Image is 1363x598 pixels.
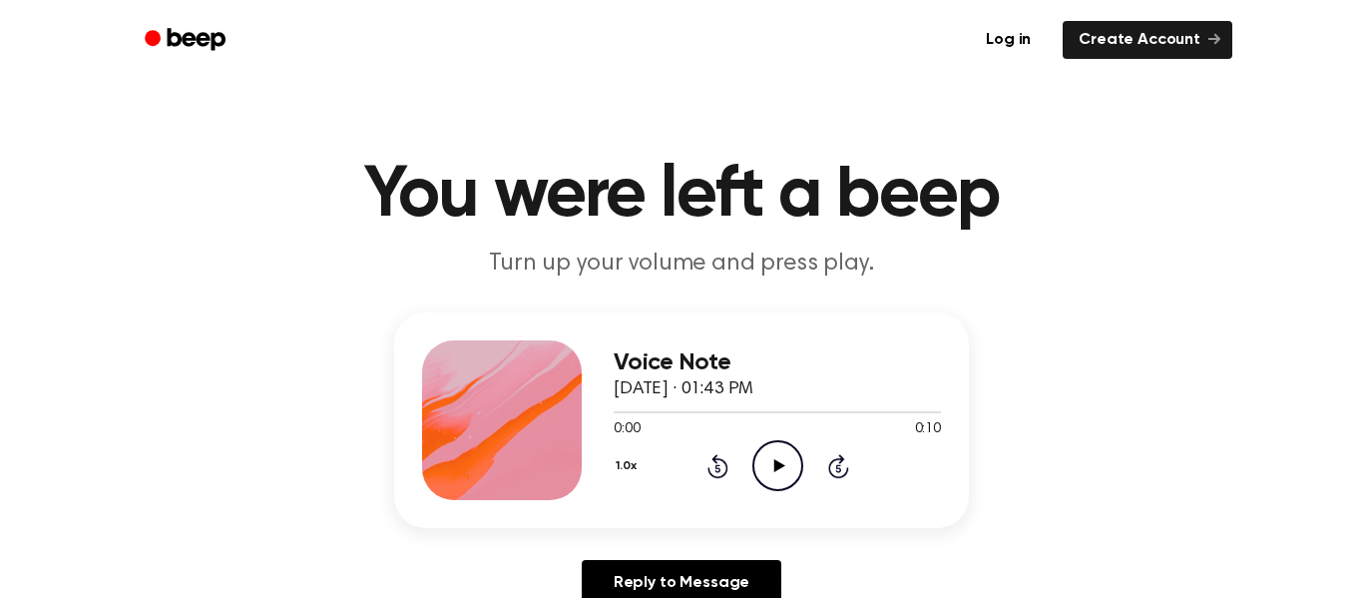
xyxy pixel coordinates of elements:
a: Log in [966,17,1051,63]
h1: You were left a beep [171,160,1192,232]
span: 0:00 [614,419,640,440]
a: Create Account [1063,21,1232,59]
button: 1.0x [614,449,644,483]
a: Beep [131,21,243,60]
h3: Voice Note [614,349,941,376]
p: Turn up your volume and press play. [298,248,1065,281]
span: 0:10 [915,419,941,440]
span: [DATE] · 01:43 PM [614,380,753,398]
